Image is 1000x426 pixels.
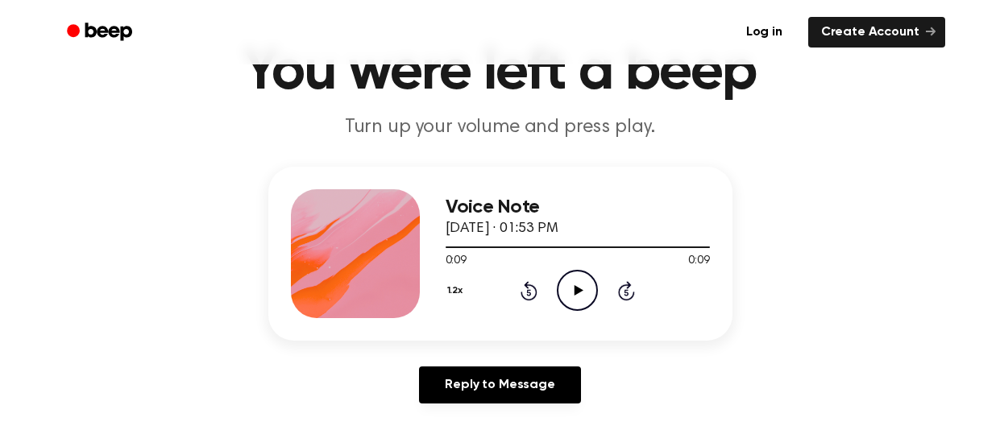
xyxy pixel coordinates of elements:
[446,196,710,218] h3: Voice Note
[688,253,709,270] span: 0:09
[446,253,467,270] span: 0:09
[808,17,945,48] a: Create Account
[730,14,799,51] a: Log in
[191,114,810,141] p: Turn up your volume and press play.
[56,17,147,48] a: Beep
[446,221,558,236] span: [DATE] · 01:53 PM
[88,43,913,101] h1: You were left a beep
[446,277,469,304] button: 1.2x
[419,366,580,403] a: Reply to Message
